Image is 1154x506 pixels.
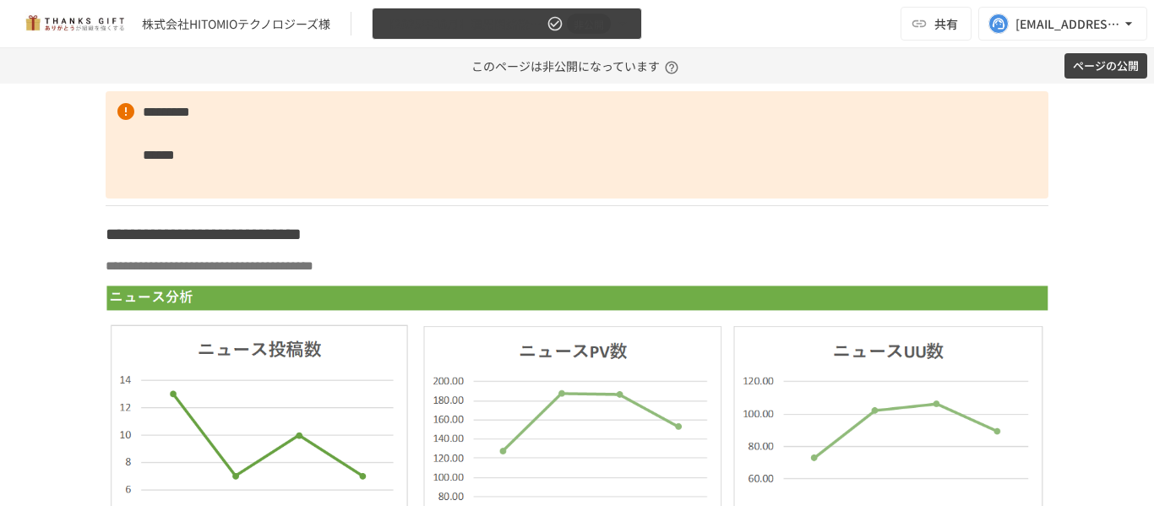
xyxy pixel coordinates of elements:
span: 【2025年10月】運用開始後振り返りミーティング [383,14,543,35]
button: [EMAIL_ADDRESS][DOMAIN_NAME] [978,7,1147,41]
img: mMP1OxWUAhQbsRWCurg7vIHe5HqDpP7qZo7fRoNLXQh [20,10,128,37]
div: 株式会社HITOMIOテクノロジーズ様 [142,15,330,33]
span: 共有 [934,14,958,33]
span: 非公開 [567,15,611,33]
p: このページは非公開になっています [471,48,683,84]
div: [EMAIL_ADDRESS][DOMAIN_NAME] [1015,14,1120,35]
button: ページの公開 [1064,53,1147,79]
button: 【2025年10月】運用開始後振り返りミーティング非公開 [372,8,642,41]
button: 共有 [901,7,972,41]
